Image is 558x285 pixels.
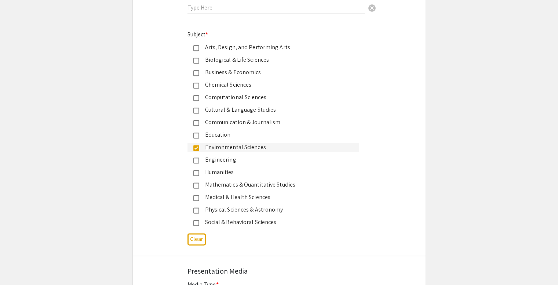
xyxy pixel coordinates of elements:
[199,193,353,202] div: Medical & Health Sciences
[187,30,208,38] mat-label: Subject
[199,205,353,214] div: Physical Sciences & Astronomy
[199,43,353,52] div: Arts, Design, and Performing Arts
[6,252,31,279] iframe: Chat
[199,168,353,177] div: Humanities
[187,266,371,277] div: Presentation Media
[199,180,353,189] div: Mathematics & Quantitative Studies
[199,93,353,102] div: Computational Sciences
[199,68,353,77] div: Business & Economics
[199,105,353,114] div: Cultural & Language Studies
[368,4,376,12] span: cancel
[199,80,353,89] div: Chemical Sciences
[187,233,206,245] button: Clear
[187,4,365,11] input: Type Here
[199,55,353,64] div: Biological & Life Sciences
[199,218,353,227] div: Social & Behavioral Sciences
[199,143,353,152] div: Environmental Sciences
[199,155,353,164] div: Engineering
[199,130,353,139] div: Education
[199,118,353,127] div: Communication & Journalism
